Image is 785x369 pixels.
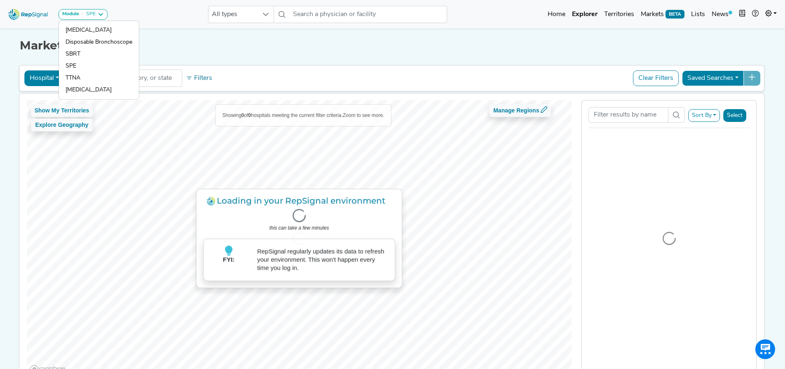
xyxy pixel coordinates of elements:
[708,6,736,23] a: News
[544,6,569,23] a: Home
[633,70,679,86] button: Clear Filters
[688,6,708,23] a: Lists
[203,196,395,206] h3: Loading in your RepSignal environment
[665,10,684,18] span: BETA
[59,60,139,72] a: SPE
[736,6,749,23] button: Intel Book
[59,36,139,48] a: Disposable Bronchoscope
[31,104,93,117] button: Show My Territories
[83,11,96,18] div: SPE
[210,255,247,274] p: FYI:
[184,71,214,85] button: Filters
[209,6,258,23] span: All types
[601,6,637,23] a: Territories
[20,39,766,53] h1: Market Explorer
[223,112,343,118] span: Showing of hospitals meeting the current filter criteria.
[31,119,93,131] button: Explore Geography
[59,84,139,96] a: [MEDICAL_DATA]
[248,112,251,118] b: 0
[241,112,244,118] b: 0
[637,6,688,23] a: MarketsBETA
[62,12,79,16] strong: Module
[203,224,395,232] p: this can take a few minutes
[385,196,387,206] span: .
[59,48,139,60] a: SBRT
[59,9,108,20] button: ModuleSPE
[224,245,234,255] img: lightbulb
[257,248,388,272] p: RepSignal regularly updates its data to refresh your environment. This won't happen every time yo...
[343,112,384,118] span: Zoom to see more.
[682,70,744,86] button: Saved Searches
[490,104,551,117] button: Manage Regions
[24,70,64,86] button: Hospital
[569,6,601,23] a: Explorer
[290,6,447,23] input: Search a physician or facility
[59,24,139,36] a: [MEDICAL_DATA]
[59,72,139,84] a: TTNA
